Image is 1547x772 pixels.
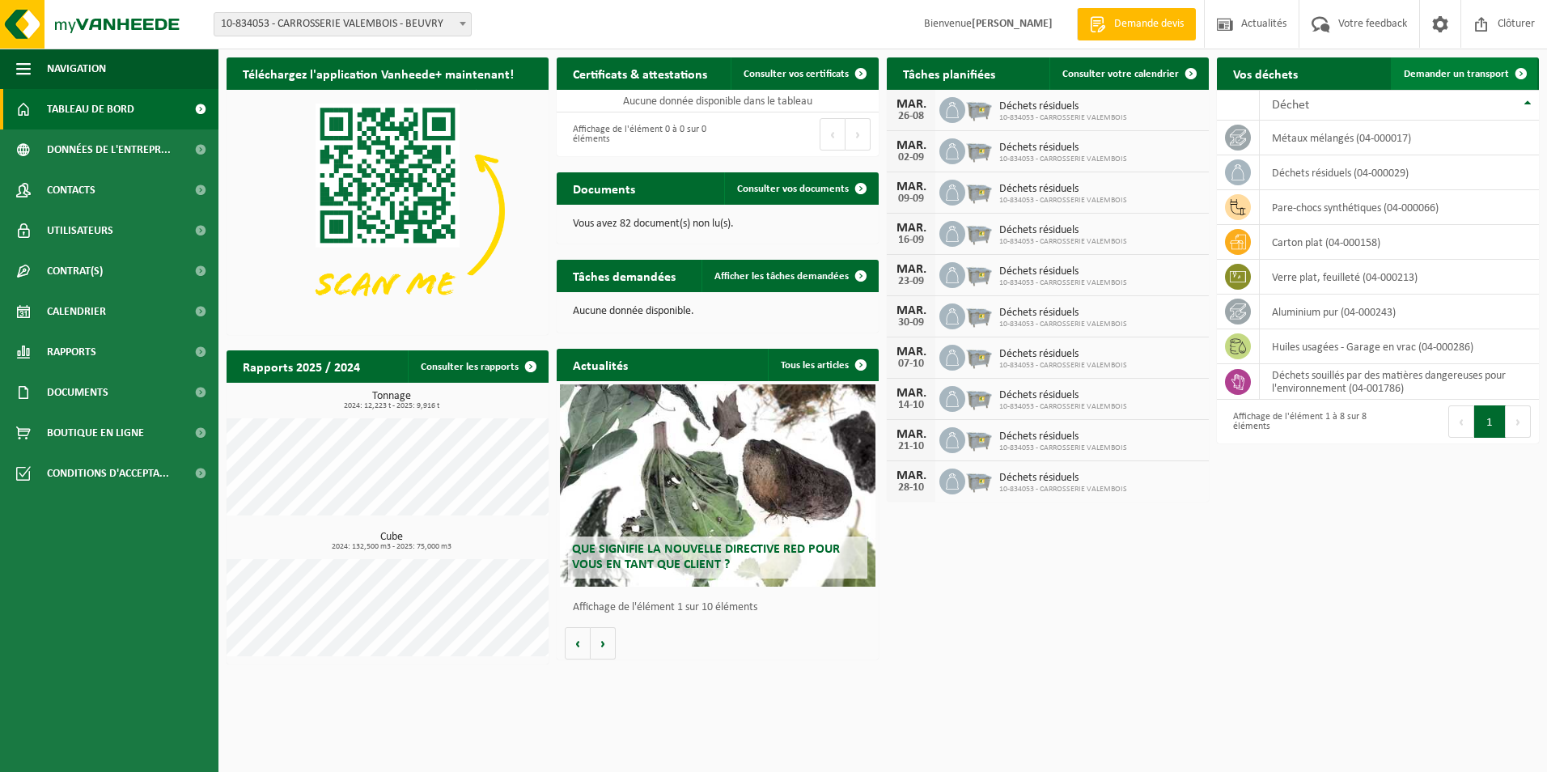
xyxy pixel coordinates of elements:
span: 10-834053 - CARROSSERIE VALEMBOIS - BEUVRY [214,13,471,36]
span: Demande devis [1110,16,1188,32]
h2: Téléchargez l'application Vanheede+ maintenant! [227,57,530,89]
span: Déchets résiduels [999,389,1127,402]
h3: Cube [235,532,549,551]
span: Déchets résiduels [999,142,1127,155]
span: 10-834053 - CARROSSERIE VALEMBOIS [999,402,1127,412]
td: huiles usagées - Garage en vrac (04-000286) [1260,329,1539,364]
strong: [PERSON_NAME] [972,18,1053,30]
h3: Tonnage [235,391,549,410]
div: 21-10 [895,441,927,452]
span: 10-834053 - CARROSSERIE VALEMBOIS [999,320,1127,329]
div: MAR. [895,387,927,400]
td: carton plat (04-000158) [1260,225,1539,260]
td: déchets souillés par des matières dangereuses pour l'environnement (04-001786) [1260,364,1539,400]
a: Consulter les rapports [408,350,547,383]
span: 10-834053 - CARROSSERIE VALEMBOIS [999,278,1127,288]
img: WB-2500-GAL-GY-01 [965,218,993,246]
span: Déchets résiduels [999,472,1127,485]
a: Afficher les tâches demandées [701,260,877,292]
img: WB-2500-GAL-GY-01 [965,177,993,205]
span: 10-834053 - CARROSSERIE VALEMBOIS [999,113,1127,123]
span: Que signifie la nouvelle directive RED pour vous en tant que client ? [572,543,840,571]
div: 16-09 [895,235,927,246]
a: Demande devis [1077,8,1196,40]
button: Previous [820,118,846,151]
span: 10-834053 - CARROSSERIE VALEMBOIS [999,196,1127,206]
span: 10-834053 - CARROSSERIE VALEMBOIS [999,485,1127,494]
h2: Tâches planifiées [887,57,1011,89]
div: 14-10 [895,400,927,411]
td: pare-chocs synthétiques (04-000066) [1260,190,1539,225]
div: MAR. [895,180,927,193]
span: Déchets résiduels [999,183,1127,196]
img: WB-2500-GAL-GY-01 [965,384,993,411]
button: Vorige [565,627,591,660]
span: Consulter vos documents [737,184,849,194]
div: 09-09 [895,193,927,205]
div: MAR. [895,222,927,235]
span: Déchets résiduels [999,431,1127,443]
img: WB-2500-GAL-GY-01 [965,136,993,163]
div: 28-10 [895,482,927,494]
span: Consulter votre calendrier [1062,69,1179,79]
td: métaux mélangés (04-000017) [1260,121,1539,155]
div: Affichage de l'élément 0 à 0 sur 0 éléments [565,117,710,152]
a: Demander un transport [1391,57,1537,90]
span: Consulter vos certificats [744,69,849,79]
a: Consulter votre calendrier [1049,57,1207,90]
img: WB-2500-GAL-GY-01 [965,425,993,452]
span: Déchets résiduels [999,265,1127,278]
h2: Certificats & attestations [557,57,723,89]
div: MAR. [895,428,927,441]
td: verre plat, feuilleté (04-000213) [1260,260,1539,295]
span: Afficher les tâches demandées [714,271,849,282]
button: 1 [1474,405,1506,438]
div: 30-09 [895,317,927,329]
td: Aucune donnée disponible dans le tableau [557,90,879,112]
span: Navigation [47,49,106,89]
div: 26-08 [895,111,927,122]
td: aluminium pur (04-000243) [1260,295,1539,329]
p: Affichage de l'élément 1 sur 10 éléments [573,602,871,613]
span: 10-834053 - CARROSSERIE VALEMBOIS [999,155,1127,164]
span: Conditions d'accepta... [47,453,169,494]
img: WB-2500-GAL-GY-01 [965,260,993,287]
span: Données de l'entrepr... [47,129,171,170]
a: Consulter vos documents [724,172,877,205]
img: WB-2500-GAL-GY-01 [965,342,993,370]
h2: Rapports 2025 / 2024 [227,350,376,382]
h2: Documents [557,172,651,204]
div: Affichage de l'élément 1 à 8 sur 8 éléments [1225,404,1370,439]
td: déchets résiduels (04-000029) [1260,155,1539,190]
span: Déchets résiduels [999,307,1127,320]
h2: Vos déchets [1217,57,1314,89]
span: Contacts [47,170,95,210]
div: MAR. [895,139,927,152]
div: MAR. [895,263,927,276]
p: Aucune donnée disponible. [573,306,863,317]
span: Demander un transport [1404,69,1509,79]
img: WB-2500-GAL-GY-01 [965,301,993,329]
span: 2024: 12,223 t - 2025: 9,916 t [235,402,549,410]
span: 10-834053 - CARROSSERIE VALEMBOIS [999,443,1127,453]
a: Tous les articles [768,349,877,381]
a: Que signifie la nouvelle directive RED pour vous en tant que client ? [560,384,875,587]
div: 07-10 [895,358,927,370]
span: Boutique en ligne [47,413,144,453]
span: 10-834053 - CARROSSERIE VALEMBOIS [999,237,1127,247]
span: Déchets résiduels [999,100,1127,113]
span: Utilisateurs [47,210,113,251]
span: 10-834053 - CARROSSERIE VALEMBOIS [999,361,1127,371]
span: 2024: 132,500 m3 - 2025: 75,000 m3 [235,543,549,551]
span: Déchets résiduels [999,224,1127,237]
img: WB-2500-GAL-GY-01 [965,466,993,494]
button: Next [1506,405,1531,438]
img: Download de VHEPlus App [227,90,549,332]
button: Next [846,118,871,151]
p: Vous avez 82 document(s) non lu(s). [573,218,863,230]
div: MAR. [895,346,927,358]
div: MAR. [895,469,927,482]
div: MAR. [895,98,927,111]
div: 02-09 [895,152,927,163]
button: Previous [1448,405,1474,438]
